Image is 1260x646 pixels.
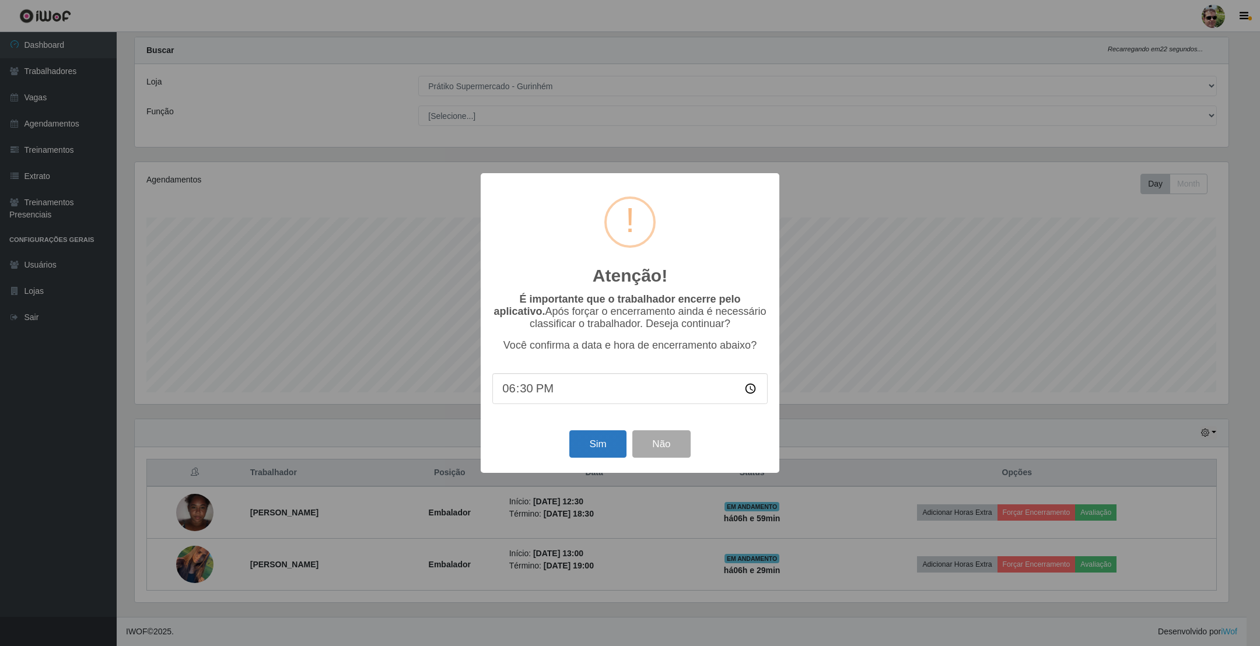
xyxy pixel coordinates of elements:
p: Você confirma a data e hora de encerramento abaixo? [492,339,768,352]
b: É importante que o trabalhador encerre pelo aplicativo. [494,293,740,317]
p: Após forçar o encerramento ainda é necessário classificar o trabalhador. Deseja continuar? [492,293,768,330]
button: Sim [569,430,626,458]
button: Não [632,430,690,458]
h2: Atenção! [593,265,667,286]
